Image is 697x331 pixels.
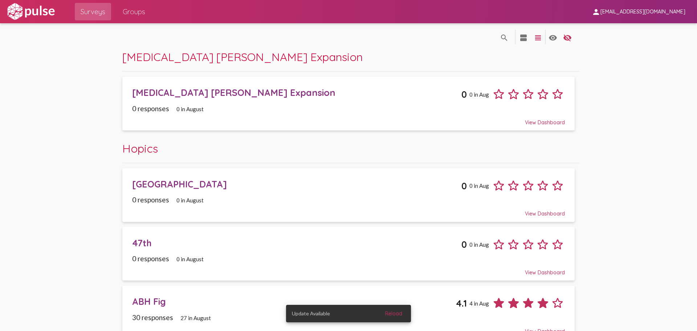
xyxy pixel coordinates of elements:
[531,30,545,44] button: language
[497,30,511,44] button: language
[132,296,456,307] div: ABH Fig
[75,3,111,20] a: Surveys
[586,5,691,18] button: [EMAIL_ADDRESS][DOMAIN_NAME]
[132,178,461,190] div: [GEOGRAPHIC_DATA]
[132,195,169,204] span: 0 responses
[469,91,489,98] span: 0 in Aug
[6,3,56,21] img: white-logo.svg
[600,9,685,15] span: [EMAIL_ADDRESS][DOMAIN_NAME]
[469,241,489,248] span: 0 in Aug
[461,89,467,100] span: 0
[549,33,557,42] mat-icon: language
[592,8,600,16] mat-icon: person
[122,168,575,222] a: [GEOGRAPHIC_DATA]00 in Aug0 responses0 in AugustView Dashboard
[461,180,467,191] span: 0
[469,300,489,307] span: 4 in Aug
[563,33,572,42] mat-icon: language
[500,33,509,42] mat-icon: language
[122,141,158,156] span: Hopics
[176,197,204,203] span: 0 in August
[516,30,531,44] button: language
[81,5,105,18] span: Surveys
[132,313,173,322] span: 30 responses
[132,113,565,126] div: View Dashboard
[176,256,204,262] span: 0 in August
[132,254,169,263] span: 0 responses
[132,237,461,249] div: 47th
[546,30,560,44] button: language
[292,310,330,317] span: Update Available
[122,77,575,130] a: [MEDICAL_DATA] [PERSON_NAME] Expansion00 in Aug0 responses0 in AugustView Dashboard
[469,182,489,189] span: 0 in Aug
[385,310,402,317] span: Reload
[132,87,461,98] div: [MEDICAL_DATA] [PERSON_NAME] Expansion
[132,204,565,217] div: View Dashboard
[176,106,204,112] span: 0 in August
[117,3,151,20] a: Groups
[180,315,211,321] span: 27 in August
[123,5,145,18] span: Groups
[122,50,363,64] span: [MEDICAL_DATA] [PERSON_NAME] Expansion
[519,33,528,42] mat-icon: language
[379,307,408,320] button: Reload
[132,263,565,276] div: View Dashboard
[132,104,169,113] span: 0 responses
[534,33,542,42] mat-icon: language
[456,298,467,309] span: 4.1
[560,30,575,44] button: language
[122,227,575,280] a: 47th00 in Aug0 responses0 in AugustView Dashboard
[461,239,467,250] span: 0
